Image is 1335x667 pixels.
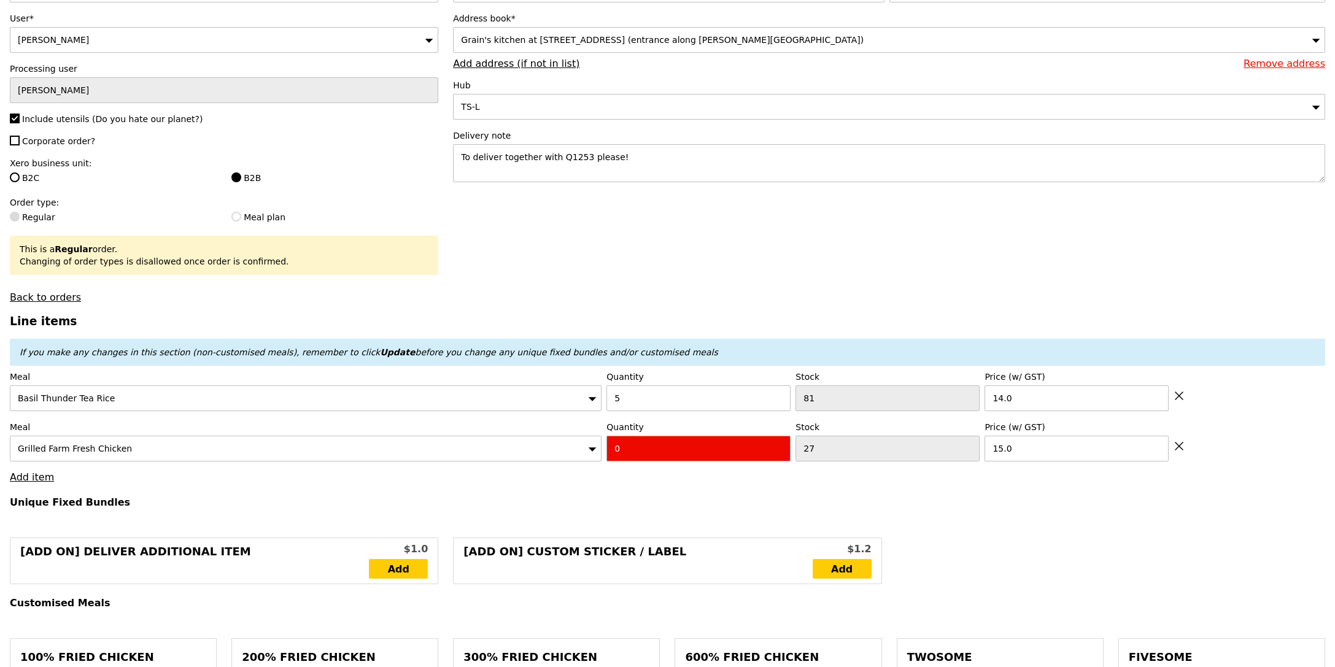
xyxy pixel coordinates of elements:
input: Corporate order? [10,136,20,145]
label: Hub [453,79,1325,91]
b: Update [380,347,415,357]
div: 100% Fried Chicken [20,649,206,666]
h4: Unique Fixed Bundles [10,496,1325,508]
label: Regular [10,211,217,223]
label: Processing user [10,63,438,75]
label: B2B [231,172,438,184]
div: [Add on] Deliver Additional Item [20,543,369,579]
span: Grain's kitchen at [STREET_ADDRESS] (entrance along [PERSON_NAME][GEOGRAPHIC_DATA]) [461,35,864,45]
h3: Line items [10,315,1325,328]
span: Basil Thunder Tea Rice [18,393,115,403]
label: Order type: [10,196,438,209]
label: Quantity [606,371,791,383]
a: Add [369,559,428,579]
span: TS-L [461,102,479,112]
label: Price (w/ GST) [985,371,1169,383]
label: Meal plan [231,211,438,223]
a: Back to orders [10,291,81,303]
label: Meal [10,421,602,433]
div: $1.2 [813,542,872,557]
label: Price (w/ GST) [985,421,1169,433]
div: 200% Fried Chicken [242,649,428,666]
input: Regular [10,212,20,222]
input: B2C [10,172,20,182]
label: Meal [10,371,602,383]
div: 600% Fried Chicken [685,649,871,666]
a: Add item [10,471,54,483]
span: Include utensils (Do you hate our planet?) [22,114,203,124]
a: Add address (if not in list) [453,58,579,69]
div: Fivesome [1129,649,1315,666]
div: This is a order. Changing of order types is disallowed once order is confirmed. [20,243,428,268]
span: [PERSON_NAME] [18,35,89,45]
input: Include utensils (Do you hate our planet?) [10,114,20,123]
label: Stock [795,421,980,433]
input: Meal plan [231,212,241,222]
div: [Add on] Custom Sticker / Label [463,543,812,579]
b: Regular [55,244,92,254]
span: Corporate order? [22,136,95,146]
div: 300% Fried Chicken [463,649,649,666]
a: Add [813,559,872,579]
span: Grilled Farm Fresh Chicken [18,444,132,453]
label: Address book* [453,12,1325,25]
label: Delivery note [453,129,1325,142]
label: User* [10,12,438,25]
label: Xero business unit: [10,157,438,169]
div: Twosome [907,649,1093,666]
label: Stock [795,371,980,383]
a: Remove address [1244,58,1325,69]
label: B2C [10,172,217,184]
h4: Customised Meals [10,597,1325,609]
input: B2B [231,172,241,182]
em: If you make any changes in this section (non-customised meals), remember to click before you chan... [20,347,718,357]
div: $1.0 [369,542,428,557]
label: Quantity [606,421,791,433]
